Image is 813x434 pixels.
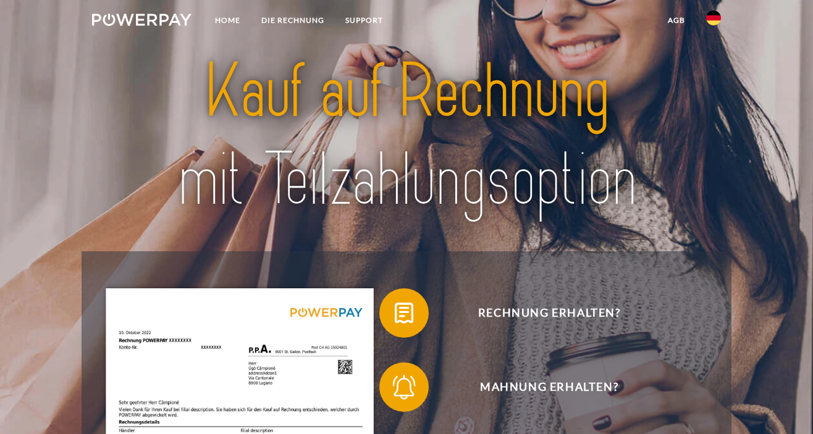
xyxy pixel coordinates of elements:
[389,298,419,328] img: qb_bill.svg
[398,288,701,338] span: Rechnung erhalten?
[123,43,691,228] img: title-powerpay_de.svg
[398,362,701,412] span: Mahnung erhalten?
[657,9,696,31] a: agb
[251,9,335,31] a: DIE RECHNUNG
[379,362,701,412] button: Mahnung erhalten?
[92,14,192,26] img: logo-powerpay-white.svg
[706,10,721,25] img: de
[335,9,394,31] a: SUPPORT
[389,372,419,403] img: qb_bell.svg
[379,288,701,338] button: Rechnung erhalten?
[204,9,251,31] a: Home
